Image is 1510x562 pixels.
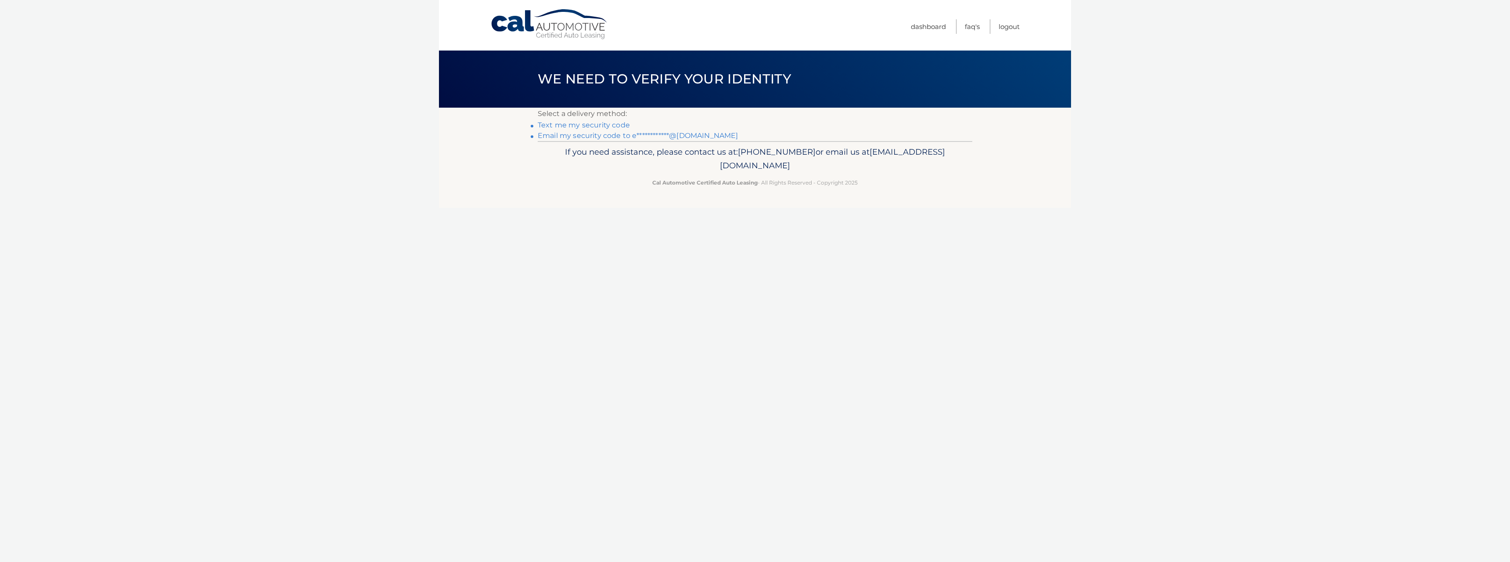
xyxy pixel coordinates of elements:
a: Dashboard [911,19,946,34]
p: - All Rights Reserved - Copyright 2025 [543,178,967,187]
a: Cal Automotive [490,9,609,40]
a: FAQ's [965,19,980,34]
a: Text me my security code [538,121,630,129]
p: Select a delivery method: [538,108,972,120]
span: [PHONE_NUMBER] [738,147,816,157]
a: Logout [999,19,1020,34]
p: If you need assistance, please contact us at: or email us at [543,145,967,173]
span: We need to verify your identity [538,71,791,87]
strong: Cal Automotive Certified Auto Leasing [652,179,758,186]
